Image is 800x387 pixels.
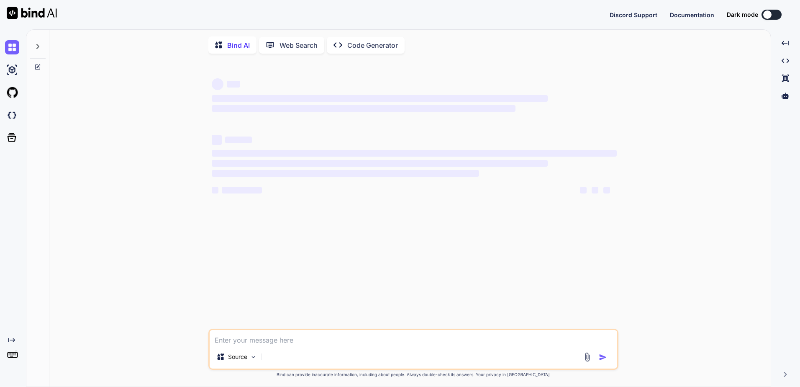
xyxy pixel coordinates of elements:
[212,95,548,102] span: ‌
[670,10,714,19] button: Documentation
[610,10,657,19] button: Discord Support
[727,10,758,19] span: Dark mode
[250,353,257,361] img: Pick Models
[212,160,548,167] span: ‌
[212,187,218,193] span: ‌
[580,187,587,193] span: ‌
[208,372,618,378] p: Bind can provide inaccurate information, including about people. Always double-check its answers....
[212,135,222,145] span: ‌
[227,40,250,50] p: Bind AI
[5,85,19,100] img: githubLight
[599,353,607,361] img: icon
[7,7,57,19] img: Bind AI
[212,78,223,90] span: ‌
[212,150,617,157] span: ‌
[347,40,398,50] p: Code Generator
[5,63,19,77] img: ai-studio
[212,170,479,177] span: ‌
[5,40,19,54] img: chat
[222,187,262,193] span: ‌
[212,105,515,112] span: ‌
[228,353,247,361] p: Source
[603,187,610,193] span: ‌
[610,11,657,18] span: Discord Support
[5,108,19,122] img: darkCloudIdeIcon
[227,81,240,88] span: ‌
[582,352,592,362] img: attachment
[670,11,714,18] span: Documentation
[225,137,252,143] span: ‌
[592,187,598,193] span: ‌
[279,40,318,50] p: Web Search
